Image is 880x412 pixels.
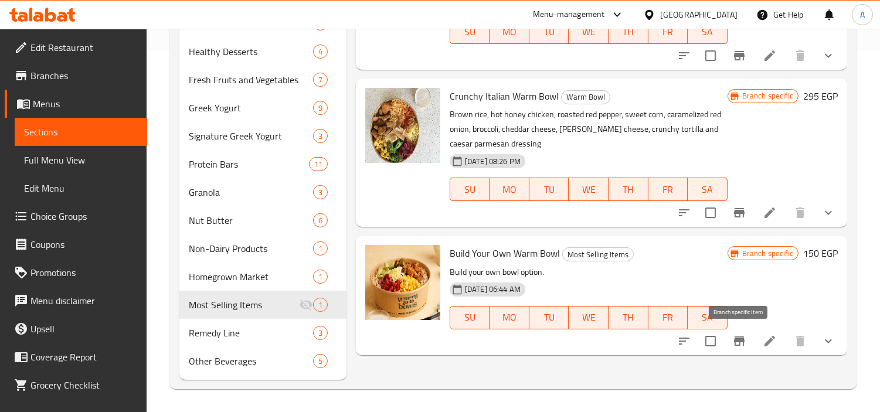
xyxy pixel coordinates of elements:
span: MO [494,181,525,198]
span: TH [613,309,644,326]
span: Protein Bars [189,157,308,171]
h6: 295 EGP [803,88,838,104]
span: SU [455,23,485,40]
button: TH [609,178,648,201]
span: Menu disclaimer [30,294,138,308]
span: FR [653,181,684,198]
div: items [309,157,328,171]
div: items [313,213,328,227]
span: MO [494,309,525,326]
button: WE [569,21,609,44]
a: Choice Groups [5,202,147,230]
span: Choice Groups [30,209,138,223]
div: Warm Bowl [561,90,610,104]
span: 5 [314,356,327,367]
a: Sections [15,118,147,146]
button: sort-choices [670,42,698,70]
div: [GEOGRAPHIC_DATA] [660,8,738,21]
div: Granola [189,185,313,199]
button: WE [569,178,609,201]
div: Nut Butter6 [179,206,346,234]
div: items [313,45,328,59]
span: Non-Dairy Products [189,241,313,256]
span: Grocery Checklist [30,378,138,392]
button: TU [529,21,569,44]
span: WE [573,181,604,198]
span: Greek Yogurt [189,101,313,115]
button: SA [688,21,728,44]
span: 11 [310,159,327,170]
span: 1 [314,243,327,254]
span: Signature Greek Yogurt [189,129,313,143]
button: show more [814,327,842,355]
div: Most Selling Items [189,298,299,312]
div: items [313,270,328,284]
button: Branch-specific-item [725,199,753,227]
button: SU [450,306,490,329]
div: Fresh Fruits and Vegetables [189,73,313,87]
button: delete [786,199,814,227]
a: Full Menu View [15,146,147,174]
div: Homegrown Market1 [179,263,346,291]
button: show more [814,42,842,70]
span: 1 [314,271,327,282]
span: Upsell [30,322,138,336]
span: Select to update [698,43,723,68]
a: Branches [5,62,147,90]
span: Sections [24,125,138,139]
span: TU [534,23,565,40]
button: delete [786,42,814,70]
span: Select to update [698,200,723,225]
div: items [313,185,328,199]
a: Edit menu item [763,49,777,63]
span: Full Menu View [24,153,138,167]
span: 4 [314,46,327,57]
div: Nut Butter [189,213,313,227]
span: Homegrown Market [189,270,313,284]
img: Build Your Own Warm Bowl [365,245,440,320]
svg: Inactive section [299,298,313,312]
span: MO [494,23,525,40]
div: Protein Bars11 [179,150,346,178]
span: 1 [314,299,327,311]
span: [DATE] 06:44 AM [460,284,525,295]
div: Remedy Line3 [179,319,346,347]
svg: Show Choices [821,206,835,220]
a: Upsell [5,315,147,343]
h6: 150 EGP [803,245,838,261]
button: FR [648,21,688,44]
span: Most Selling Items [563,248,633,261]
span: Promotions [30,265,138,280]
img: Crunchy Italian Warm Bowl [365,88,440,163]
span: SA [692,309,723,326]
a: Edit menu item [763,206,777,220]
span: 3 [314,131,327,142]
span: SU [455,309,485,326]
button: sort-choices [670,327,698,355]
span: Other Beverages [189,354,313,368]
div: Menu-management [533,8,605,22]
span: 6 [314,215,327,226]
span: TU [534,181,565,198]
span: Coupons [30,237,138,251]
a: Menu disclaimer [5,287,147,315]
div: Healthy Desserts4 [179,38,346,66]
span: Branch specific [738,248,798,259]
button: delete [786,327,814,355]
span: TH [613,23,644,40]
span: TU [534,309,565,326]
span: Healthy Desserts [189,45,313,59]
button: TH [609,306,648,329]
div: items [313,241,328,256]
svg: Show Choices [821,334,835,348]
div: Other Beverages5 [179,347,346,375]
div: items [313,101,328,115]
div: items [313,73,328,87]
div: items [313,129,328,143]
span: Edit Restaurant [30,40,138,55]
